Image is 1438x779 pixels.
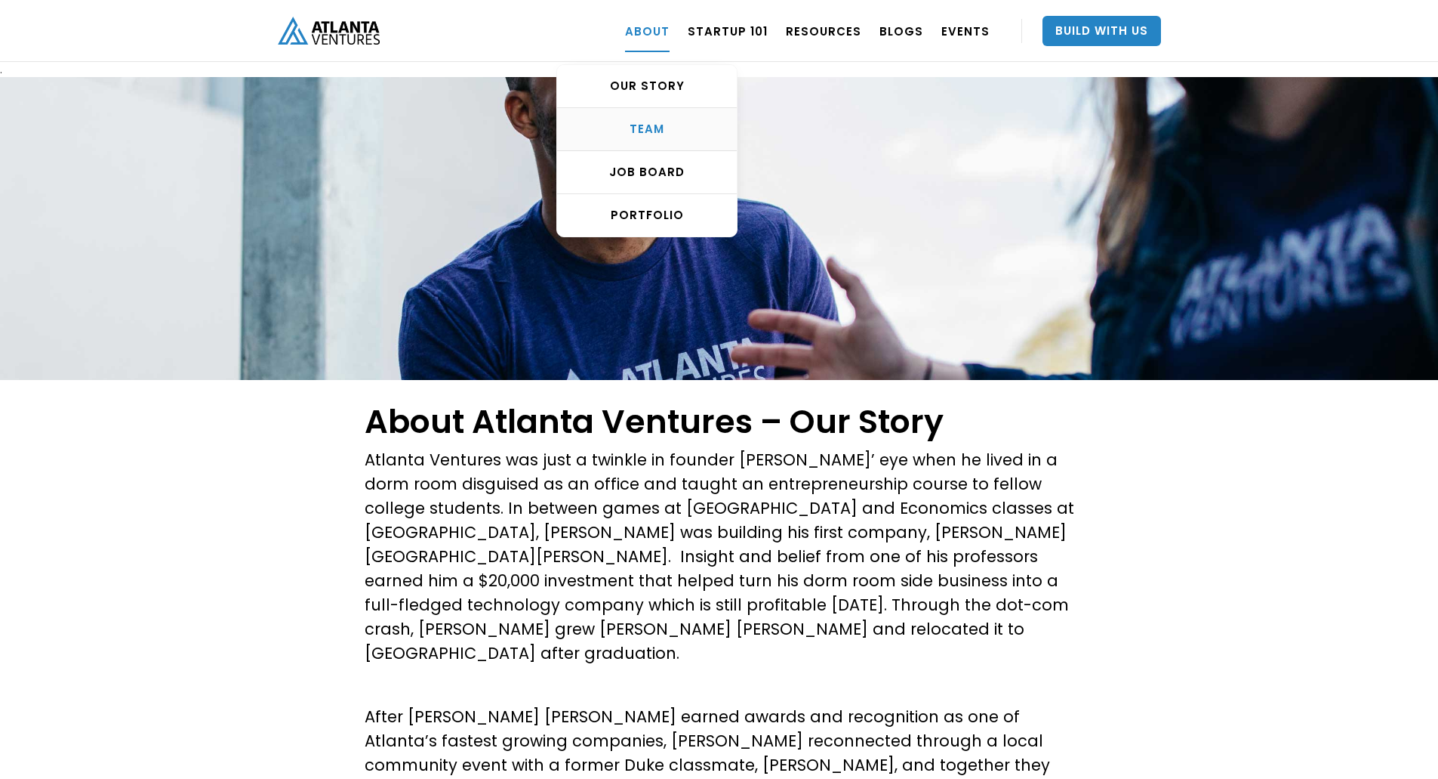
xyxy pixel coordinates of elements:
a: BLOGS [879,10,923,52]
a: Build With Us [1042,16,1161,46]
a: Job Board [557,151,737,194]
div: TEAM [557,122,737,137]
a: PORTFOLIO [557,194,737,236]
div: PORTFOLIO [557,208,737,223]
a: Startup 101 [688,10,768,52]
a: EVENTS [941,10,990,52]
a: OUR STORY [557,65,737,108]
a: ABOUT [625,10,670,52]
h1: About Atlanta Ventures – Our Story [365,403,1074,441]
div: Job Board [557,165,737,180]
a: RESOURCES [786,10,861,52]
div: OUR STORY [557,79,737,94]
p: Atlanta Ventures was just a twinkle in founder [PERSON_NAME]’ eye when he lived in a dorm room di... [365,448,1074,666]
a: TEAM [557,108,737,151]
